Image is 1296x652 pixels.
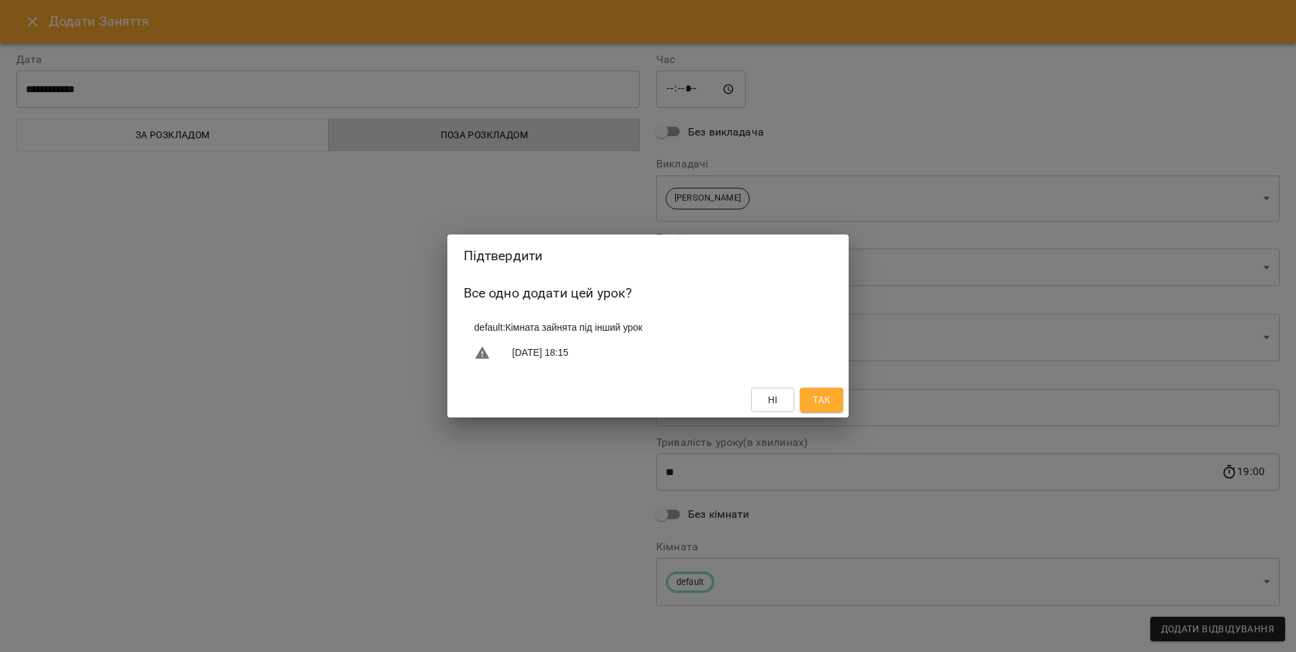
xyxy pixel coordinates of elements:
span: Так [813,392,830,408]
li: default : Кімната зайнята під інший урок [464,315,833,340]
li: [DATE] 18:15 [464,340,833,367]
h2: Підтвердити [464,245,833,266]
button: Так [800,388,843,412]
h6: Все одно додати цей урок? [464,283,833,304]
button: Ні [751,388,794,412]
span: Ні [768,392,778,408]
